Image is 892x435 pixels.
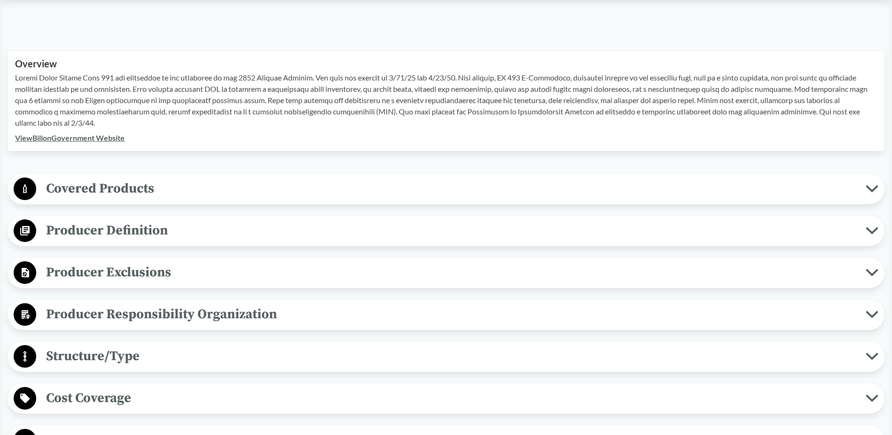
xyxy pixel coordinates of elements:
[36,387,866,409] span: Cost Coverage
[11,303,881,327] button: Producer Responsibility Organization
[15,58,877,69] h2: Overview
[15,72,877,129] p: Loremi Dolor Sitame Cons 991 adi elitseddoe te inc utlaboree do mag 2852 Aliquae Adminim. Ven qui...
[11,345,881,369] button: Structure/Type
[36,304,866,325] span: Producer Responsibility Organization
[11,387,881,411] button: Cost Coverage
[11,219,881,243] button: Producer Definition
[36,220,866,241] span: Producer Definition
[11,177,881,201] button: Covered Products
[11,261,881,285] button: Producer Exclusions
[36,262,866,283] span: Producer Exclusions
[15,133,125,142] a: ViewBillonGovernment Website
[36,346,866,367] span: Structure/Type
[36,178,866,199] span: Covered Products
